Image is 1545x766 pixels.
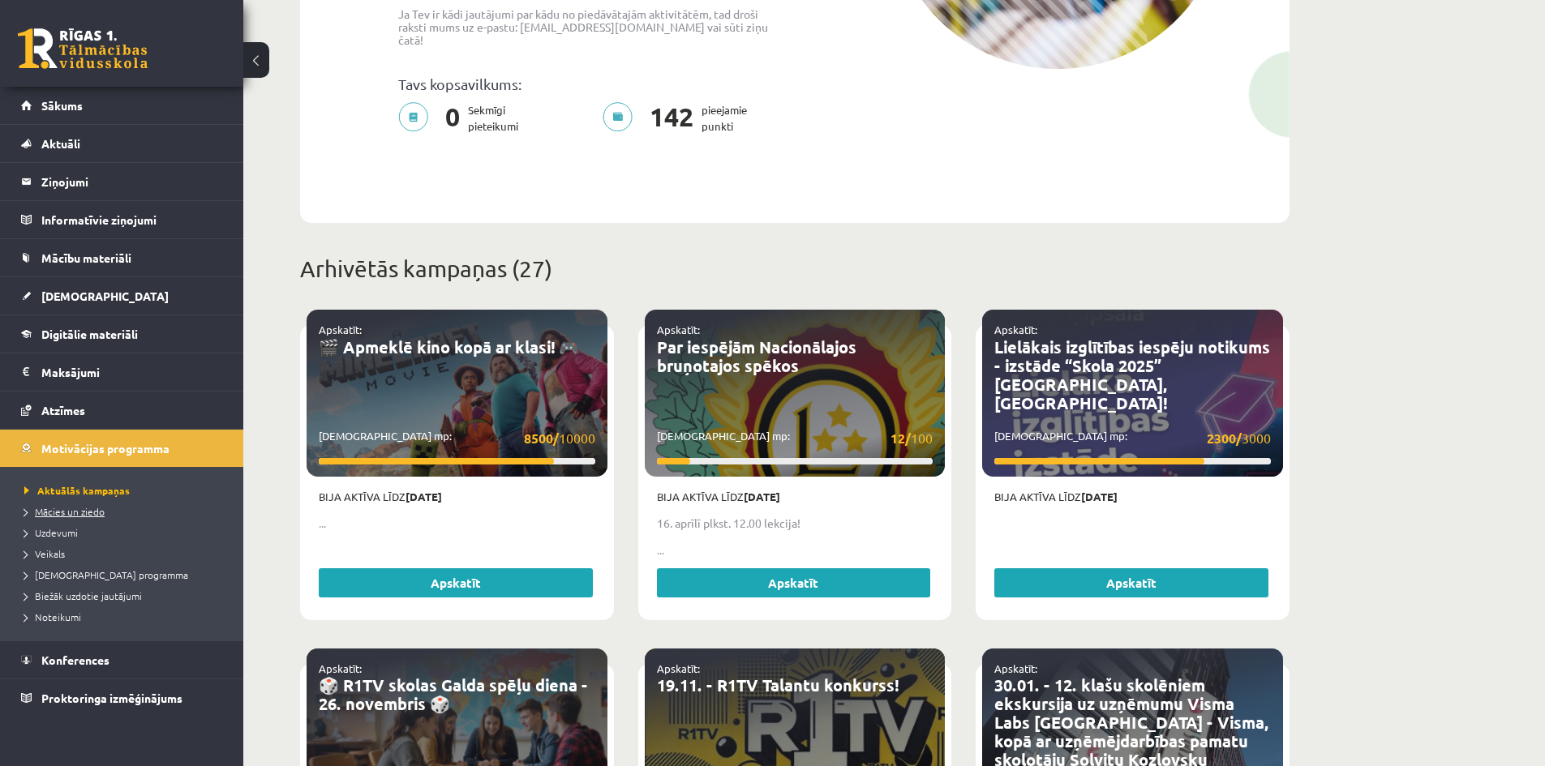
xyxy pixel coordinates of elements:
a: Apskatīt [657,568,931,597]
a: Ziņojumi [21,163,223,200]
a: Par iespējām Nacionālajos bruņotajos spēkos [657,336,856,376]
a: Rīgas 1. Tālmācības vidusskola [18,28,148,69]
p: Bija aktīva līdz [319,489,595,505]
a: Konferences [21,641,223,678]
p: Bija aktīva līdz [994,489,1271,505]
p: pieejamie punkti [603,102,757,135]
a: Biežāk uzdotie jautājumi [24,588,227,603]
a: Mācību materiāli [21,239,223,276]
span: Atzīmes [41,403,85,417]
a: Apskatīt [319,568,593,597]
strong: 12/ [891,430,911,447]
a: Motivācijas programma [21,430,223,467]
span: Aktuālās kampaņas [24,484,130,497]
span: Mācību materiāli [41,250,131,265]
a: Apskatīt: [657,323,700,336]
a: 🎲 R1TV skolas Galda spēļu diena - 26. novembris 🎲 [319,674,588,714]
a: Apskatīt: [319,661,362,675]
strong: [DATE] [744,490,780,503]
span: Biežāk uzdotie jautājumi [24,589,142,602]
a: Lielākais izglītības iespēju notikums - izstāde “Skola 2025” [GEOGRAPHIC_DATA], [GEOGRAPHIC_DATA]! [994,336,1270,413]
p: [DEMOGRAPHIC_DATA] mp: [319,428,595,448]
a: Maksājumi [21,353,223,391]
p: [DEMOGRAPHIC_DATA] mp: [994,428,1271,448]
p: Bija aktīva līdz [657,489,933,505]
span: Aktuāli [41,136,80,151]
span: Sākums [41,98,83,113]
span: Motivācijas programma [41,441,170,456]
p: Tavs kopsavilkums: [398,75,783,92]
span: Digitālie materiāli [41,327,138,341]
p: ... [657,541,933,558]
strong: 8500/ [524,430,559,447]
span: Mācies un ziedo [24,505,105,518]
a: [DEMOGRAPHIC_DATA] [21,277,223,315]
span: 142 [642,102,702,135]
legend: Informatīvie ziņojumi [41,201,223,238]
span: Noteikumi [24,610,81,623]
a: Aktuāli [21,125,223,162]
span: Veikals [24,547,65,560]
span: 10000 [524,428,595,448]
strong: [DATE] [1081,490,1118,503]
a: Uzdevumi [24,525,227,540]
a: Noteikumi [24,610,227,624]
a: Veikals [24,546,227,561]
legend: Maksājumi [41,353,223,391]
span: 3000 [1207,428,1271,448]
p: Ja Tev ir kādi jautājumi par kādu no piedāvātajām aktivitātēm, tad droši raksti mums uz e-pastu: ... [398,7,783,46]
p: Arhivētās kampaņas (27) [300,252,1290,286]
strong: 2300/ [1207,430,1242,447]
span: Proktoringa izmēģinājums [41,691,182,705]
a: Proktoringa izmēģinājums [21,679,223,717]
span: Konferences [41,653,109,667]
strong: 16. aprīlī plkst. 12.00 lekcija! [657,516,800,530]
a: [DEMOGRAPHIC_DATA] programma [24,567,227,582]
a: Mācies un ziedo [24,504,227,519]
a: Apskatīt [994,568,1268,597]
span: 100 [891,428,933,448]
a: Aktuālās kampaņas [24,483,227,498]
a: 🎬 Apmeklē kino kopā ar klasi! 🎮 [319,336,579,357]
span: [DEMOGRAPHIC_DATA] [41,289,169,303]
p: Sekmīgi pieteikumi [398,102,528,135]
a: Apskatīt: [994,661,1037,675]
p: [DEMOGRAPHIC_DATA] mp: [657,428,933,448]
legend: Ziņojumi [41,163,223,200]
a: 19.11. - R1TV Talantu konkurss! [657,674,899,695]
a: Sākums [21,87,223,124]
a: Apskatīt: [657,661,700,675]
span: 0 [437,102,468,135]
a: Informatīvie ziņojumi [21,201,223,238]
span: [DEMOGRAPHIC_DATA] programma [24,568,188,581]
a: Apskatīt: [994,323,1037,336]
a: Digitālie materiāli [21,315,223,353]
p: ... [319,515,595,532]
strong: [DATE] [406,490,442,503]
a: Atzīmes [21,392,223,429]
a: Apskatīt: [319,323,362,336]
span: Uzdevumi [24,526,78,539]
